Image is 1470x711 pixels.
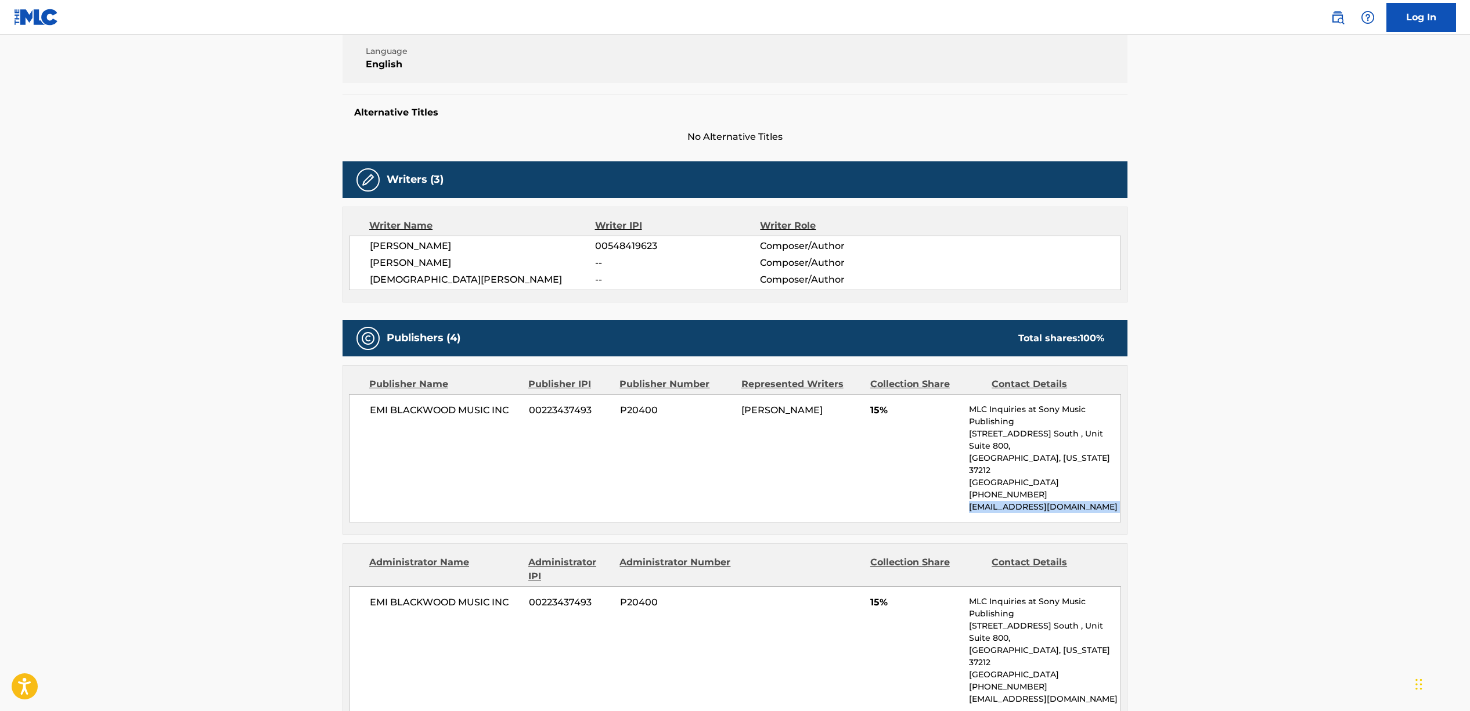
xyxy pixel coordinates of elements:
[595,239,760,253] span: 00548419623
[528,555,611,583] div: Administrator IPI
[343,130,1127,144] span: No Alternative Titles
[1412,655,1470,711] iframe: Chat Widget
[870,595,960,609] span: 15%
[741,377,862,391] div: Represented Writers
[969,644,1120,669] p: [GEOGRAPHIC_DATA], [US_STATE] 37212
[969,681,1120,693] p: [PHONE_NUMBER]
[528,377,611,391] div: Publisher IPI
[369,377,520,391] div: Publisher Name
[1356,6,1379,29] div: Help
[870,377,983,391] div: Collection Share
[969,428,1120,452] p: [STREET_ADDRESS] South , Unit Suite 800,
[366,45,553,57] span: Language
[760,256,910,270] span: Composer/Author
[969,403,1120,428] p: MLC Inquiries at Sony Music Publishing
[969,620,1120,644] p: [STREET_ADDRESS] South , Unit Suite 800,
[620,403,733,417] span: P20400
[387,331,460,345] h5: Publishers (4)
[370,256,595,270] span: [PERSON_NAME]
[14,9,59,26] img: MLC Logo
[870,403,960,417] span: 15%
[992,377,1104,391] div: Contact Details
[370,403,520,417] span: EMI BLACKWOOD MUSIC INC
[595,256,760,270] span: --
[760,239,910,253] span: Composer/Author
[969,595,1120,620] p: MLC Inquiries at Sony Music Publishing
[620,595,733,609] span: P20400
[1018,331,1104,345] div: Total shares:
[529,595,611,609] span: 00223437493
[1326,6,1349,29] a: Public Search
[361,331,375,345] img: Publishers
[969,489,1120,501] p: [PHONE_NUMBER]
[366,57,553,71] span: English
[760,273,910,287] span: Composer/Author
[619,555,732,583] div: Administrator Number
[969,501,1120,513] p: [EMAIL_ADDRESS][DOMAIN_NAME]
[370,273,595,287] span: [DEMOGRAPHIC_DATA][PERSON_NAME]
[361,173,375,187] img: Writers
[1331,10,1345,24] img: search
[969,452,1120,477] p: [GEOGRAPHIC_DATA], [US_STATE] 37212
[387,173,444,186] h5: Writers (3)
[370,239,595,253] span: [PERSON_NAME]
[741,405,823,416] span: [PERSON_NAME]
[529,403,611,417] span: 00223437493
[1080,333,1104,344] span: 100 %
[969,669,1120,681] p: [GEOGRAPHIC_DATA]
[1386,3,1456,32] a: Log In
[1415,667,1422,702] div: Drag
[969,477,1120,489] p: [GEOGRAPHIC_DATA]
[619,377,732,391] div: Publisher Number
[969,693,1120,705] p: [EMAIL_ADDRESS][DOMAIN_NAME]
[370,595,520,609] span: EMI BLACKWOOD MUSIC INC
[1361,10,1375,24] img: help
[595,273,760,287] span: --
[369,219,595,233] div: Writer Name
[595,219,761,233] div: Writer IPI
[760,219,910,233] div: Writer Role
[354,107,1116,118] h5: Alternative Titles
[870,555,983,583] div: Collection Share
[992,555,1104,583] div: Contact Details
[369,555,520,583] div: Administrator Name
